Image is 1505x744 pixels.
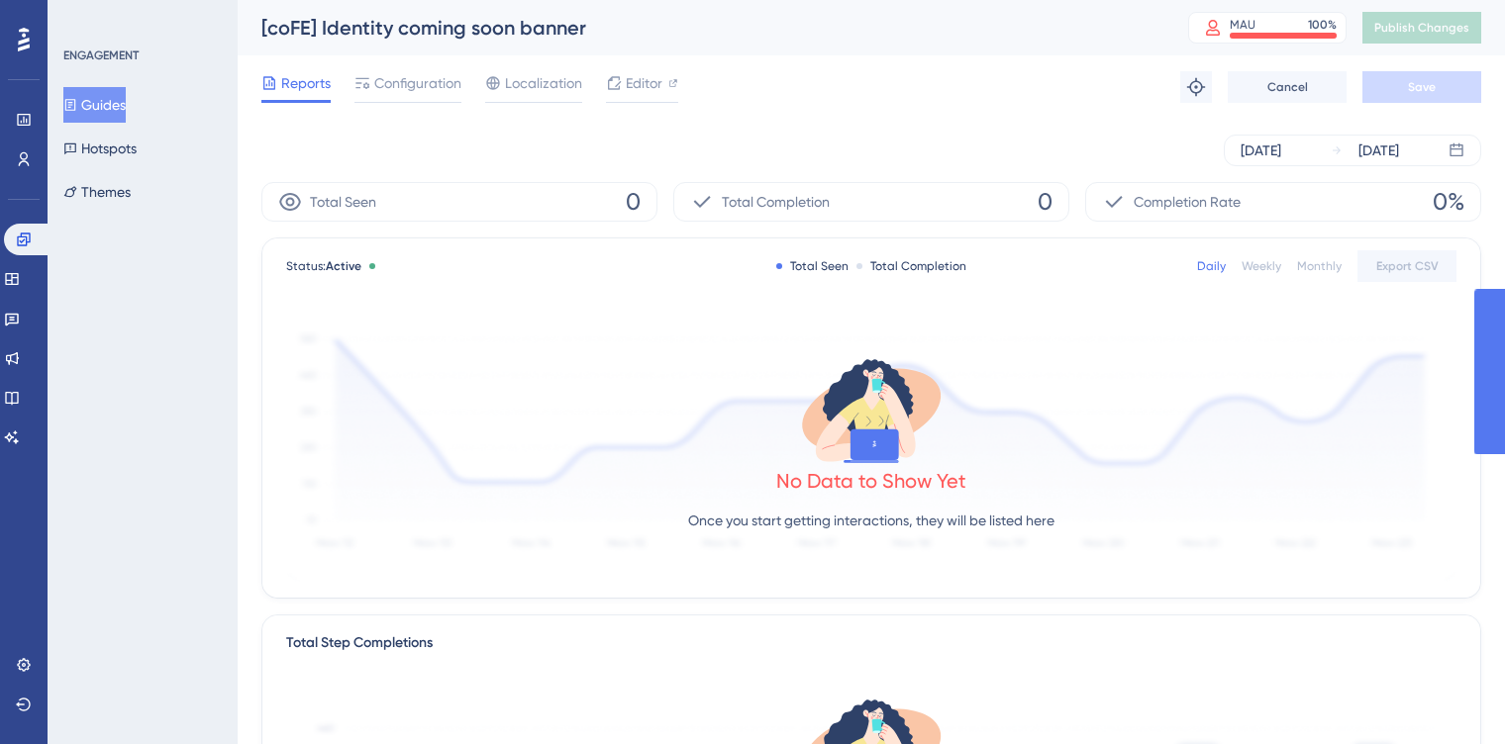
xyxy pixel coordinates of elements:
[374,71,461,95] span: Configuration
[1267,79,1308,95] span: Cancel
[261,14,1139,42] div: [coFE] Identity coming soon banner
[63,131,137,166] button: Hotspots
[310,190,376,214] span: Total Seen
[505,71,582,95] span: Localization
[286,258,361,274] span: Status:
[1422,666,1481,725] iframe: UserGuiding AI Assistant Launcher
[1134,190,1241,214] span: Completion Rate
[1228,71,1347,103] button: Cancel
[1362,12,1481,44] button: Publish Changes
[1241,139,1281,162] div: [DATE]
[63,174,131,210] button: Themes
[688,509,1054,532] p: Once you start getting interactions, they will be listed here
[626,71,662,95] span: Editor
[1297,258,1342,274] div: Monthly
[1357,250,1456,282] button: Export CSV
[1362,71,1481,103] button: Save
[1242,258,1281,274] div: Weekly
[1358,139,1399,162] div: [DATE]
[1197,258,1226,274] div: Daily
[1230,17,1255,33] div: MAU
[1038,186,1053,218] span: 0
[1408,79,1436,95] span: Save
[63,47,139,63] div: ENGAGEMENT
[1308,17,1337,33] div: 100 %
[1374,20,1469,36] span: Publish Changes
[281,71,331,95] span: Reports
[63,87,126,123] button: Guides
[286,631,433,655] div: Total Step Completions
[776,467,966,495] div: No Data to Show Yet
[856,258,966,274] div: Total Completion
[626,186,641,218] span: 0
[722,190,830,214] span: Total Completion
[326,259,361,273] span: Active
[1376,258,1439,274] span: Export CSV
[1433,186,1464,218] span: 0%
[776,258,849,274] div: Total Seen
